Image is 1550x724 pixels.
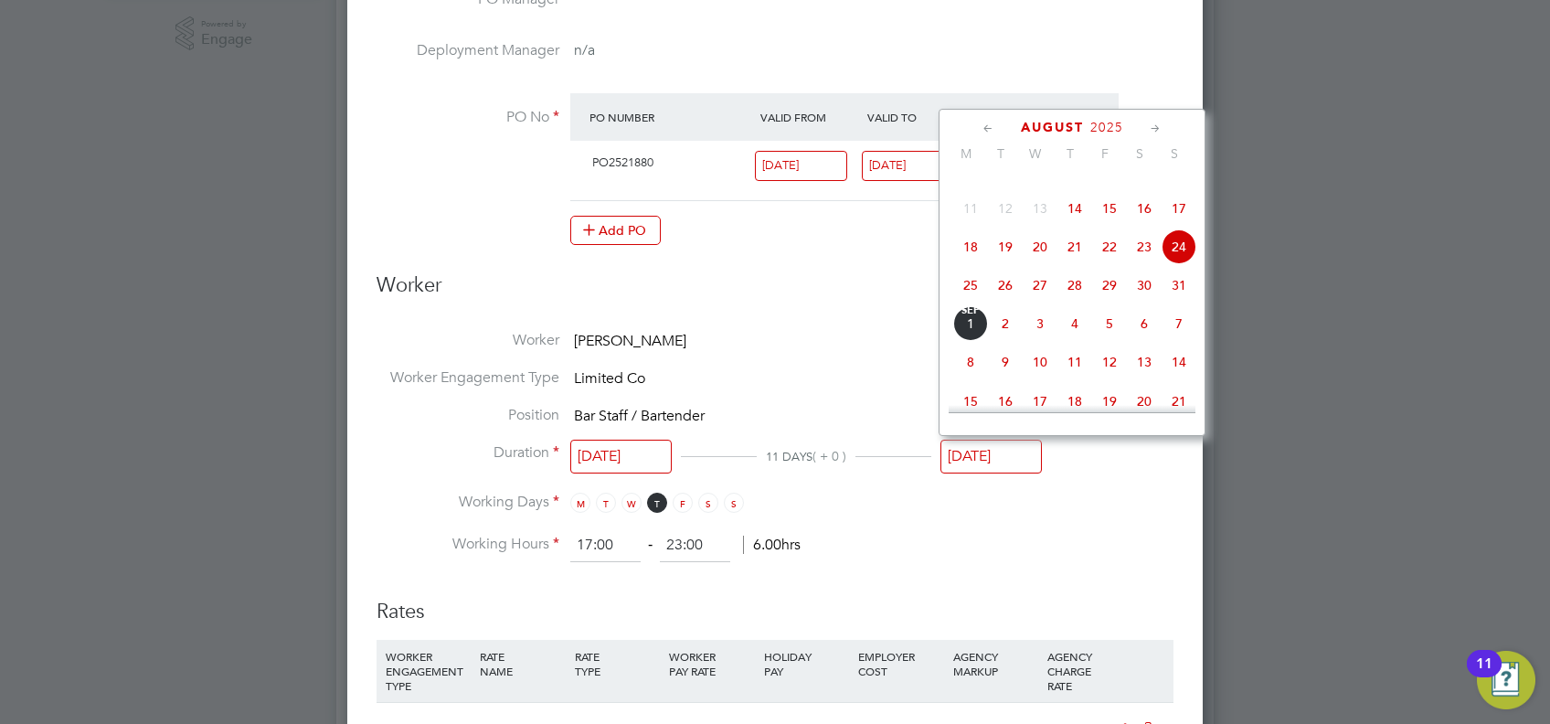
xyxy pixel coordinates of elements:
[1018,145,1053,162] span: W
[1162,306,1196,341] span: 7
[724,493,744,513] span: S
[1057,191,1092,226] span: 14
[953,191,988,226] span: 11
[1162,384,1196,419] span: 21
[953,384,988,419] span: 15
[570,529,641,562] input: 08:00
[1057,268,1092,303] span: 28
[647,493,667,513] span: T
[1127,268,1162,303] span: 30
[1092,345,1127,379] span: 12
[1477,651,1535,709] button: Open Resource Center, 11 new notifications
[953,345,988,379] span: 8
[988,345,1023,379] span: 9
[1157,145,1192,162] span: S
[1127,229,1162,264] span: 23
[988,384,1023,419] span: 16
[988,306,1023,341] span: 2
[664,640,759,687] div: WORKER PAY RATE
[1162,345,1196,379] span: 14
[621,493,642,513] span: W
[854,640,948,687] div: EMPLOYER COST
[1162,268,1196,303] span: 31
[1023,268,1057,303] span: 27
[377,406,559,425] label: Position
[743,536,801,554] span: 6.00hrs
[574,41,595,59] span: n/a
[377,580,1173,625] h3: Rates
[1127,345,1162,379] span: 13
[940,440,1042,474] input: Select one
[475,640,569,687] div: RATE NAME
[1127,191,1162,226] span: 16
[1023,229,1057,264] span: 20
[381,640,475,702] div: WORKER ENGAGEMENT TYPE
[988,229,1023,264] span: 19
[766,449,812,464] span: 11 DAYS
[1092,306,1127,341] span: 5
[1476,664,1492,687] div: 11
[1057,345,1092,379] span: 11
[953,306,988,315] span: Sep
[673,493,693,513] span: F
[949,640,1043,687] div: AGENCY MARKUP
[953,268,988,303] span: 25
[574,407,705,425] span: Bar Staff / Bartender
[377,368,559,388] label: Worker Engagement Type
[988,191,1023,226] span: 12
[377,272,1173,314] h3: Worker
[570,440,672,474] input: Select one
[596,493,616,513] span: T
[1092,268,1127,303] span: 29
[1023,384,1057,419] span: 17
[862,151,954,181] input: Select one
[377,493,559,512] label: Working Days
[1057,306,1092,341] span: 4
[1043,640,1106,702] div: AGENCY CHARGE RATE
[759,640,854,687] div: HOLIDAY PAY
[644,536,656,554] span: ‐
[863,101,970,133] div: Valid To
[1122,145,1157,162] span: S
[570,640,664,687] div: RATE TYPE
[377,443,559,463] label: Duration
[1090,120,1123,135] span: 2025
[585,101,756,133] div: PO Number
[1023,306,1057,341] span: 3
[983,145,1018,162] span: T
[1162,229,1196,264] span: 24
[755,151,847,181] input: Select one
[377,108,559,127] label: PO No
[953,229,988,264] span: 18
[1092,229,1127,264] span: 22
[1053,145,1088,162] span: T
[988,268,1023,303] span: 26
[377,331,559,350] label: Worker
[570,216,661,245] button: Add PO
[756,101,863,133] div: Valid From
[1023,191,1057,226] span: 13
[1057,384,1092,419] span: 18
[377,41,559,60] label: Deployment Manager
[812,448,846,464] span: ( + 0 )
[1162,191,1196,226] span: 17
[1092,191,1127,226] span: 15
[574,332,686,350] span: [PERSON_NAME]
[953,306,988,341] span: 1
[1092,384,1127,419] span: 19
[1057,229,1092,264] span: 21
[1021,120,1084,135] span: August
[570,493,590,513] span: M
[1023,345,1057,379] span: 10
[969,101,1076,133] div: Expiry
[574,369,645,388] span: Limited Co
[1127,306,1162,341] span: 6
[660,529,730,562] input: 17:00
[1127,384,1162,419] span: 20
[698,493,718,513] span: S
[377,535,559,554] label: Working Hours
[949,145,983,162] span: M
[592,154,653,170] span: PO2521880
[1088,145,1122,162] span: F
